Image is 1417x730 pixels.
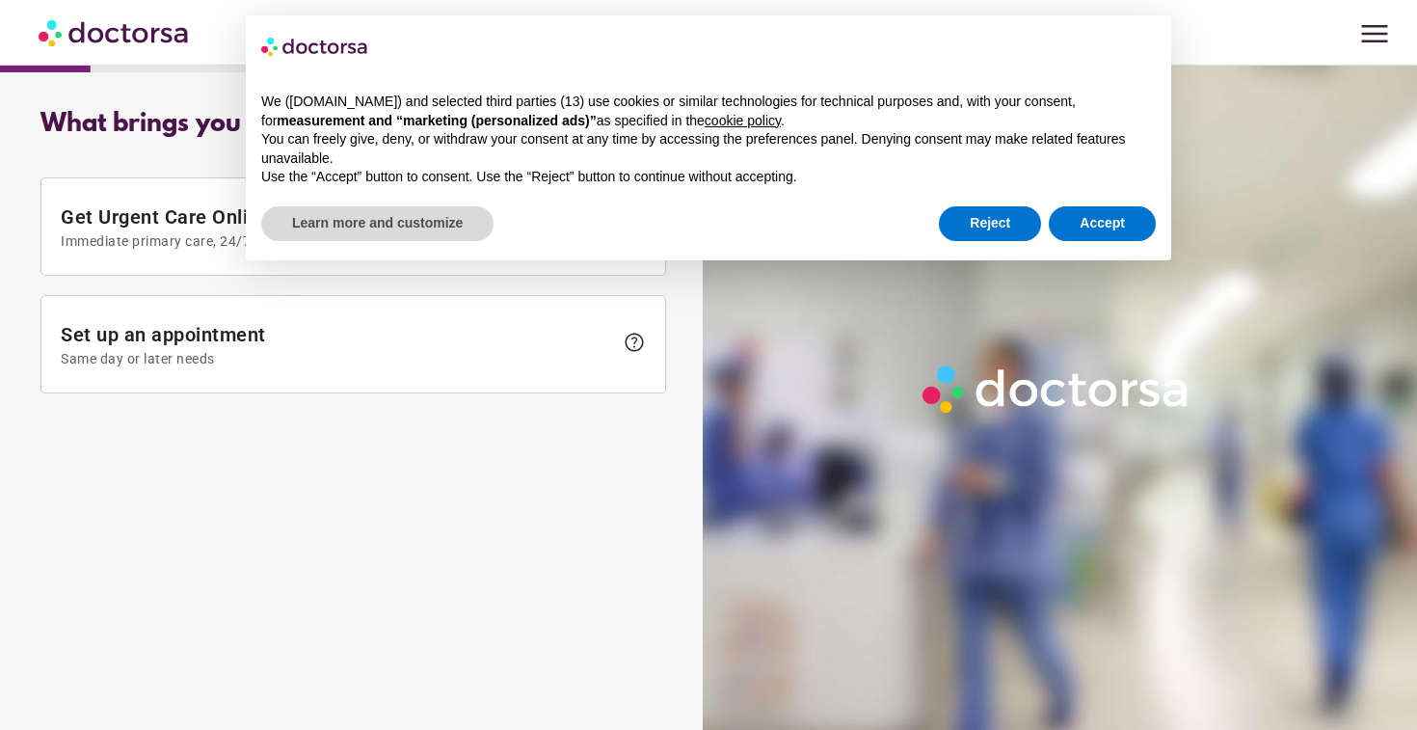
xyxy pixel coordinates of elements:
button: Accept [1049,206,1156,241]
img: logo [261,31,369,62]
span: Same day or later needs [61,351,613,366]
strong: measurement and “marketing (personalized ads)” [277,113,596,128]
span: Get Urgent Care Online [61,205,613,249]
div: What brings you in? [40,110,666,139]
img: Logo-Doctorsa-trans-White-partial-flat.png [915,358,1198,421]
span: menu [1356,15,1393,52]
button: Learn more and customize [261,206,494,241]
a: cookie policy [705,113,781,128]
p: You can freely give, deny, or withdraw your consent at any time by accessing the preferences pane... [261,130,1156,168]
button: Reject [939,206,1041,241]
span: Immediate primary care, 24/7 [61,233,613,249]
p: We ([DOMAIN_NAME]) and selected third parties (13) use cookies or similar technologies for techni... [261,93,1156,130]
span: Set up an appointment [61,323,613,366]
p: Use the “Accept” button to consent. Use the “Reject” button to continue without accepting. [261,168,1156,187]
img: Doctorsa.com [39,11,191,54]
span: help [623,331,646,354]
